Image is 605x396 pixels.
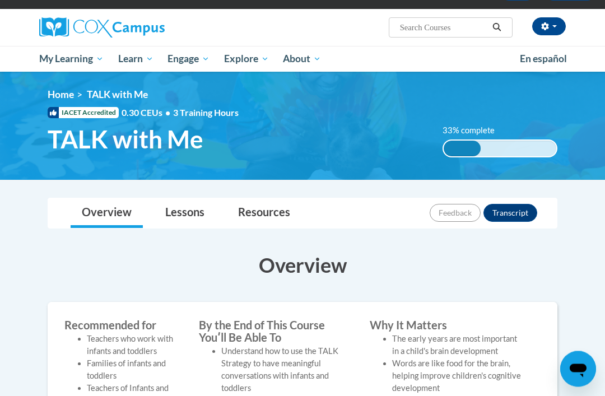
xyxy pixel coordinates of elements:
[87,358,182,383] li: Families of infants and toddlers
[199,319,353,344] label: By the End of This Course Youʹll Be Able To
[48,251,557,279] h3: Overview
[227,199,301,229] a: Resources
[64,319,182,332] label: Recommended for
[31,46,574,72] div: Main menu
[48,108,119,119] span: IACET Accredited
[87,333,182,358] li: Teachers who work with infants and toddlers
[48,125,203,155] span: TALK with Me
[71,199,143,229] a: Overview
[173,108,239,118] span: 3 Training Hours
[221,346,353,395] li: Understand how to use the TALK Strategy to have meaningful conversations with infants and toddlers
[165,108,170,118] span: •
[111,46,161,72] a: Learn
[167,53,210,66] span: Engage
[513,48,574,71] a: En español
[430,204,481,222] button: Feedback
[118,53,153,66] span: Learn
[87,89,148,101] span: TALK with Me
[224,53,269,66] span: Explore
[39,18,203,38] a: Cox Campus
[32,46,111,72] a: My Learning
[160,46,217,72] a: Engage
[392,358,524,395] li: Words are like food for the brain, helping improve children's cognitive development
[392,333,524,358] li: The early years are most important in a child's brain development
[217,46,276,72] a: Explore
[520,53,567,65] span: En español
[399,21,488,35] input: Search Courses
[444,141,481,157] div: 33% complete
[276,46,329,72] a: About
[370,319,524,332] label: Why It Matters
[443,125,507,137] label: 33% complete
[39,18,165,38] img: Cox Campus
[483,204,537,222] button: Transcript
[122,107,173,119] span: 0.30 CEUs
[560,351,596,387] iframe: Button to launch messaging window
[283,53,321,66] span: About
[488,21,505,35] button: Search
[532,18,566,36] button: Account Settings
[48,89,74,101] a: Home
[39,53,104,66] span: My Learning
[154,199,216,229] a: Lessons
